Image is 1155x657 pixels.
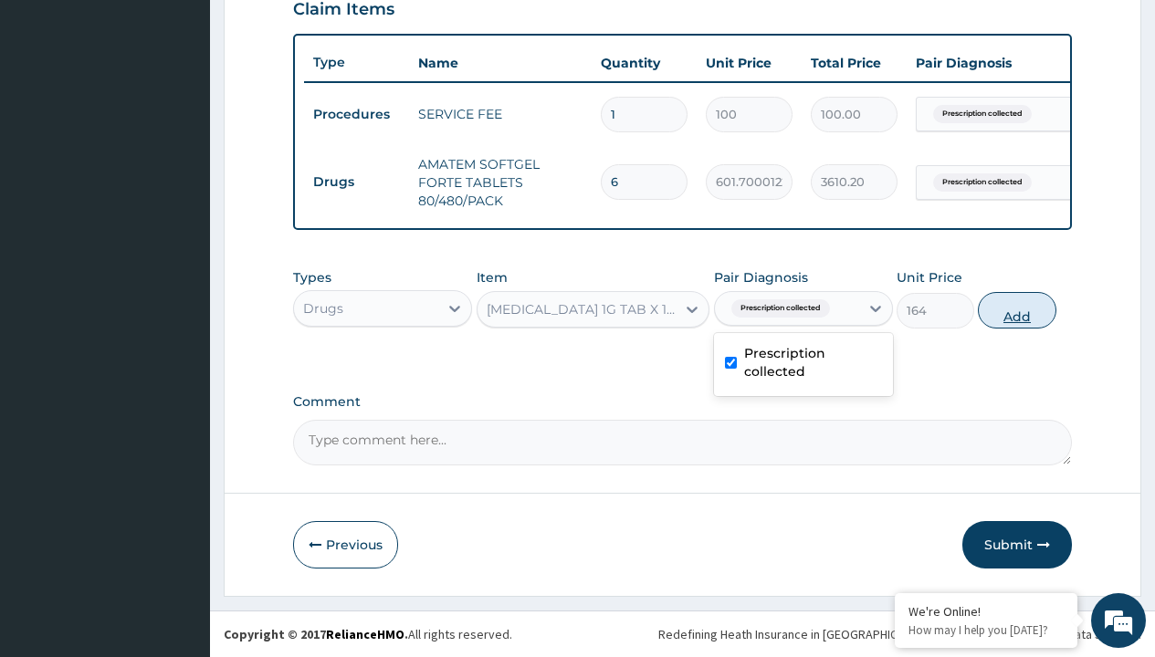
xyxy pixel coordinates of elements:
[962,521,1072,568] button: Submit
[409,96,592,132] td: SERVICE FEE
[409,45,592,81] th: Name
[224,626,408,642] strong: Copyright © 2017 .
[592,45,697,81] th: Quantity
[907,45,1108,81] th: Pair Diagnosis
[293,521,398,568] button: Previous
[933,173,1032,192] span: Prescription collected
[409,146,592,219] td: AMATEM SOFTGEL FORTE TABLETS 80/480/PACK
[658,625,1141,643] div: Redefining Heath Insurance in [GEOGRAPHIC_DATA] using Telemedicine and Data Science!
[34,91,74,137] img: d_794563401_company_1708531726252_794563401
[908,603,1064,620] div: We're Online!
[326,626,404,642] a: RelianceHMO
[304,46,409,79] th: Type
[293,270,331,286] label: Types
[744,344,882,381] label: Prescription collected
[897,268,962,287] label: Unit Price
[731,299,830,318] span: Prescription collected
[293,394,1072,410] label: Comment
[299,9,343,53] div: Minimize live chat window
[95,102,307,126] div: Chat with us now
[697,45,802,81] th: Unit Price
[802,45,907,81] th: Total Price
[304,98,409,131] td: Procedures
[304,165,409,199] td: Drugs
[303,299,343,318] div: Drugs
[210,610,1155,657] footer: All rights reserved.
[477,268,508,287] label: Item
[908,622,1064,638] p: How may I help you today?
[714,268,808,287] label: Pair Diagnosis
[933,105,1032,123] span: Prescription collected
[9,452,348,516] textarea: Type your message and hit 'Enter'
[978,292,1055,328] button: Add
[487,300,678,318] div: [MEDICAL_DATA] 1G TAB X 10/SACH
[106,206,252,391] span: We're online!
